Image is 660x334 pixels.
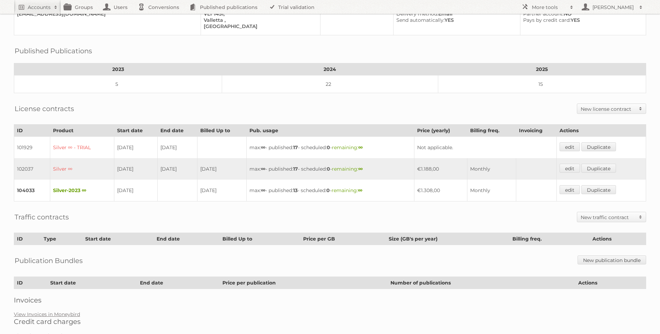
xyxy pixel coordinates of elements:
a: New publication bundle [578,255,646,264]
th: End date [157,125,197,137]
td: [DATE] [114,180,157,201]
td: [DATE] [114,137,157,159]
th: Actions [590,233,646,245]
strong: 17 [293,144,298,151]
a: New traffic contract [577,212,646,222]
div: NO [523,11,640,17]
a: View Invoices in Moneybird [14,311,80,317]
span: Pays by credit card: [523,17,571,23]
strong: ∞ [261,166,265,172]
a: edit [560,142,580,151]
th: Start date [82,233,153,245]
td: Not applicable. [414,137,556,159]
th: End date [137,277,219,289]
a: edit [560,185,580,194]
h2: New license contract [581,106,635,112]
td: Silver ∞ [50,158,114,180]
h2: Published Publications [15,46,92,56]
h2: Publication Bundles [15,255,83,266]
strong: 17 [293,166,298,172]
h2: More tools [532,4,566,11]
h2: License contracts [15,103,74,114]
strong: 0 [327,166,330,172]
span: Delivery method: [396,11,438,17]
td: 104033 [14,180,50,201]
div: YES [523,17,640,23]
a: Duplicate [581,185,616,194]
h2: Traffic contracts [15,212,69,222]
span: Partner account: [523,11,564,17]
h2: New traffic contract [581,214,635,221]
strong: ∞ [358,187,362,193]
th: 2023 [14,63,222,75]
span: Toggle [635,104,646,114]
td: max: - published: - scheduled: - [246,158,414,180]
th: Size (GB's per year) [386,233,510,245]
strong: ∞ [358,166,363,172]
td: [DATE] [114,158,157,180]
a: New license contract [577,104,646,114]
a: edit [560,164,580,173]
td: [DATE] [197,158,247,180]
th: End date [153,233,219,245]
span: Toggle [635,212,646,222]
a: Duplicate [581,142,616,151]
span: Send automatically: [396,17,445,23]
td: 101929 [14,137,50,159]
div: Valletta , [204,17,315,23]
strong: 0 [327,144,330,151]
th: Type [41,233,82,245]
div: VLT 1451, [204,11,315,17]
th: Price (yearly) [414,125,467,137]
td: 102037 [14,158,50,180]
th: ID [14,125,50,137]
td: max: - published: - scheduled: - [246,180,414,201]
td: Monthly [467,158,516,180]
td: [DATE] [157,158,197,180]
td: 5 [14,75,222,93]
th: ID [14,277,47,289]
td: [DATE] [157,137,197,159]
a: Duplicate [581,164,616,173]
th: 2025 [438,63,646,75]
th: Price per publication [219,277,387,289]
div: Email [396,11,514,17]
strong: 0 [326,187,330,193]
th: Number of publications [387,277,575,289]
strong: ∞ [261,144,265,151]
th: Actions [556,125,646,137]
td: Monthly [467,180,516,201]
strong: ∞ [261,187,265,193]
td: Silver-2023 ∞ [50,180,114,201]
h2: [PERSON_NAME] [591,4,636,11]
td: 22 [222,75,438,93]
h2: Invoices [14,296,646,304]
td: 15 [438,75,646,93]
th: Pub. usage [246,125,414,137]
th: Start date [47,277,137,289]
th: Billing freq. [467,125,516,137]
h2: Credit card charges [14,317,646,326]
th: Actions [575,277,646,289]
div: [EMAIL_ADDRESS][DOMAIN_NAME] [17,11,195,17]
td: [DATE] [197,180,247,201]
th: ID [14,233,41,245]
th: Price per GB [300,233,386,245]
span: remaining: [332,144,363,151]
th: Billed Up to [219,233,300,245]
h2: Accounts [28,4,51,11]
strong: 13 [293,187,298,193]
th: 2024 [222,63,438,75]
td: €1.308,00 [414,180,467,201]
th: Invoicing [516,125,556,137]
td: Silver ∞ - TRIAL [50,137,114,159]
th: Billed Up to [197,125,247,137]
div: [GEOGRAPHIC_DATA] [204,23,315,29]
td: max: - published: - scheduled: - [246,137,414,159]
span: remaining: [332,187,362,193]
th: Product [50,125,114,137]
div: YES [396,17,514,23]
td: €1.188,00 [414,158,467,180]
th: Start date [114,125,157,137]
strong: ∞ [358,144,363,151]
